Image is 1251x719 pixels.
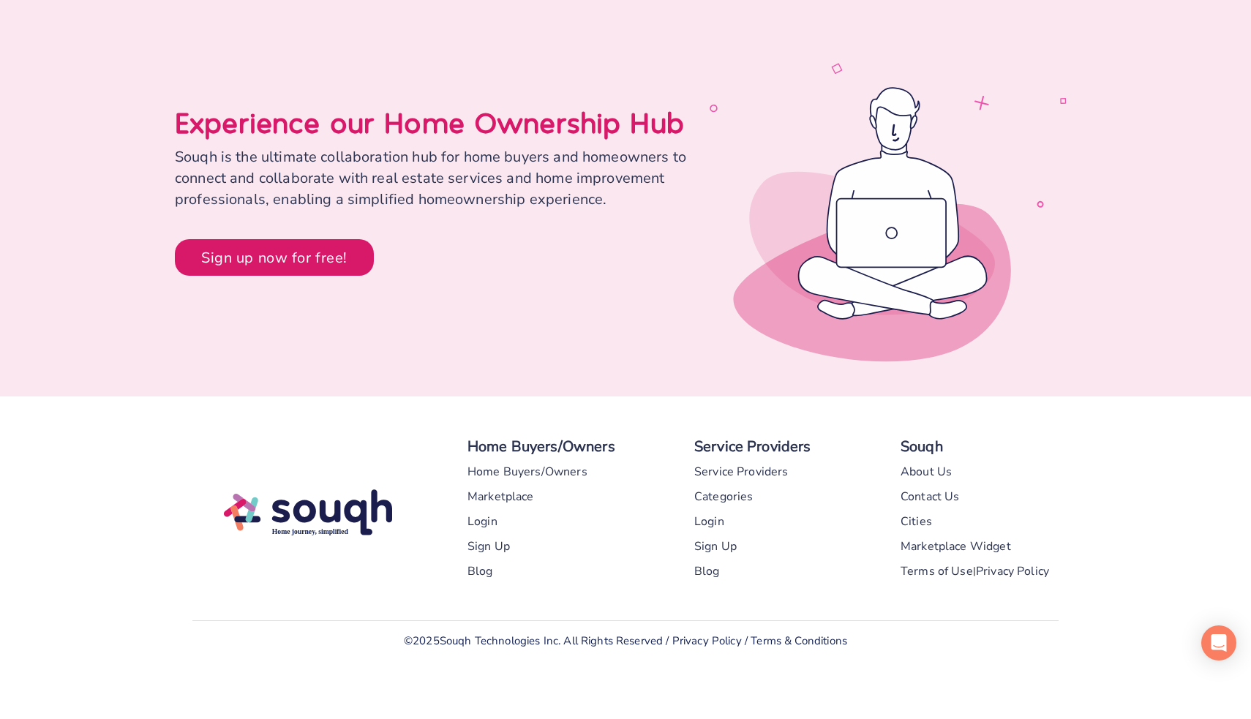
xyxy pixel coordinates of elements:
div: Souqh is the ultimate collaboration hub for home buyers and homeowners to connect and collaborate... [175,147,701,210]
a: Privacy Policy [976,559,1049,584]
a: Terms & Conditions [751,633,847,648]
a: Blog [694,559,720,584]
a: Home Buyers/Owners [467,459,587,484]
a: Privacy Policy [672,633,742,648]
div: © 2025 Souqh Technologies Inc. All Rights Reserved / / [404,628,847,653]
a: Terms of Use [901,559,973,584]
a: Sign Up [694,534,737,559]
div: Home Buyers/Owners [467,434,615,459]
div: Open Intercom Messenger [1201,625,1236,660]
a: Cities [901,509,932,534]
a: Sign Up [467,534,510,559]
img: Souqh Logo [224,481,392,543]
a: Categories [694,484,754,509]
a: Marketplace [467,484,534,509]
div: Souqh [901,434,943,459]
a: About Us [901,459,952,484]
a: Marketplace Widget [901,534,1011,559]
a: Login [694,509,724,534]
a: Blog [467,559,493,584]
div: Sign up now for free! [201,245,347,271]
div: | [973,559,976,584]
a: Service Providers [694,459,789,484]
div: Service Providers [694,434,811,459]
a: Contact Us [901,484,960,509]
a: Login [467,509,497,534]
button: Sign up now for free! [175,239,374,276]
div: Experience our Home Ownership Hub [175,104,701,140]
